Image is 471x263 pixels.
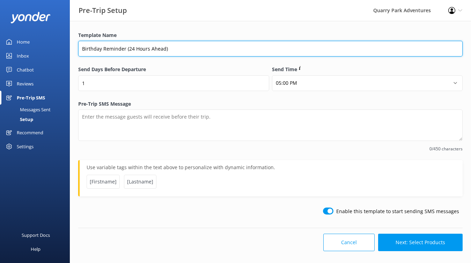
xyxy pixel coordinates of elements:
button: Cancel [323,234,375,251]
div: Chatbot [17,63,34,77]
label: Pre-Trip SMS Message [78,100,463,108]
label: Send Days Before Departure [78,66,269,73]
div: Support Docs [22,228,50,242]
button: Next: Select Products [378,234,463,251]
h3: Pre-Trip Setup [79,5,127,16]
input: Enter number of days before trip [78,75,269,91]
div: Settings [17,140,34,153]
div: Setup [4,114,33,124]
span: Send Time [272,66,297,73]
span: 0/450 characters [78,145,463,152]
div: Home [17,35,30,49]
a: Messages Sent [4,105,70,114]
div: Inbox [17,49,29,63]
p: Use variable tags within the text above to personalize with dynamic information. [87,164,456,175]
div: Messages Sent [4,105,51,114]
div: Help [31,242,41,256]
label: Template Name [78,31,463,39]
span: [Firstname] [87,175,120,189]
a: Setup [4,114,70,124]
div: Recommend [17,126,43,140]
label: Enable this template to start sending SMS messages [336,208,459,215]
span: [Lastname] [124,175,156,189]
div: Pre-Trip SMS [17,91,45,105]
input: Enter template name [78,41,463,57]
div: Reviews [17,77,34,91]
img: yonder-white-logo.png [10,12,51,23]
